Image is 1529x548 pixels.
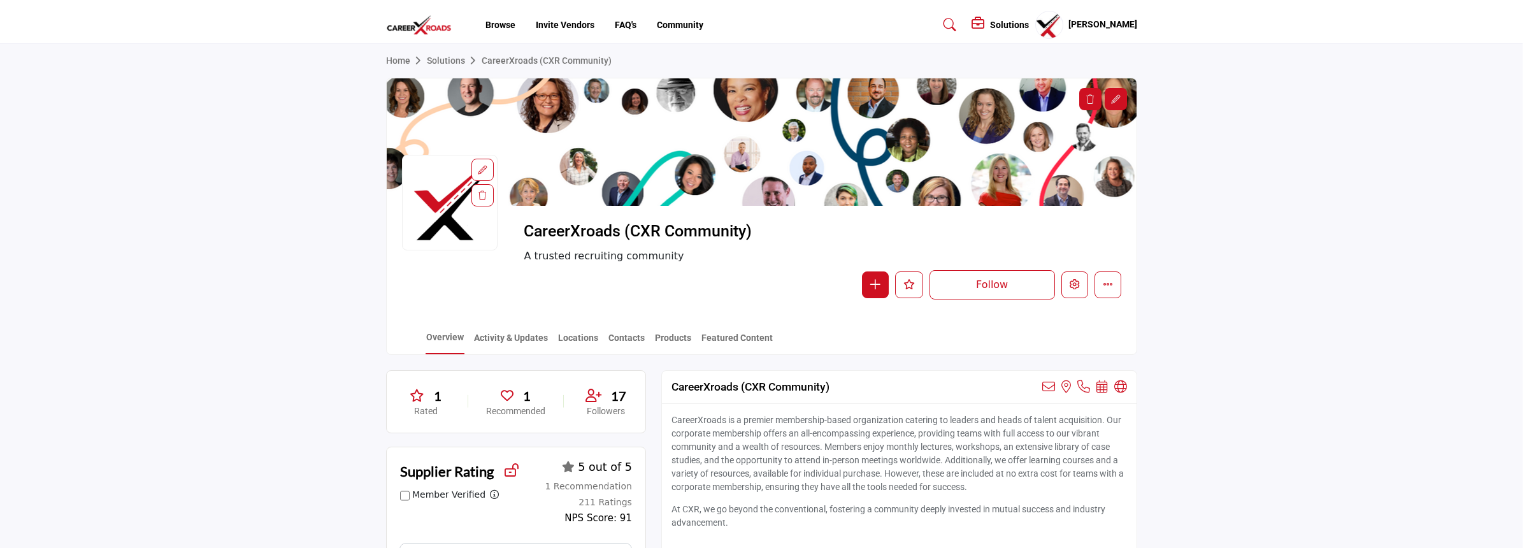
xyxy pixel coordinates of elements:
span: 17 [611,386,626,405]
a: Locations [557,331,599,354]
a: Search [931,15,965,35]
a: Solutions [427,55,482,66]
span: 211 Ratings [578,497,632,507]
span: CareerXroads (CXR Community) [524,221,811,242]
a: Overview [426,331,464,354]
h5: [PERSON_NAME] [1068,18,1137,31]
a: Featured Content [701,331,773,354]
a: Home [386,55,427,66]
button: Show hide supplier dropdown [1035,11,1063,39]
p: Followers [582,405,630,418]
a: Invite Vendors [536,20,594,30]
a: CareerXroads (CXR Community) [482,55,612,66]
label: Member Verified [412,488,485,501]
span: A trusted recruiting community [524,249,931,264]
div: Aspect Ratio:1:1,Size:400x400px [471,159,494,181]
span: 1 [523,386,531,405]
img: site Logo [386,15,459,36]
div: Solutions [972,17,1029,32]
a: Community [657,20,703,30]
button: Follow [930,270,1055,299]
p: Rated [402,405,450,418]
div: Aspect Ratio:6:1,Size:1200x200px [1105,88,1127,110]
button: Edit company [1061,271,1088,298]
p: Recommended [486,405,545,418]
p: At CXR, we go beyond the conventional, fostering a community deeply invested in mutual success an... [671,503,1127,530]
h5: Solutions [990,19,1029,31]
h2: Supplier Rating [400,461,494,482]
p: CareerXroads is a premier membership-based organization catering to leaders and heads of talent a... [671,414,1127,494]
button: Like [895,271,923,298]
a: Browse [485,20,515,30]
div: NPS Score: 91 [564,511,631,526]
h2: CareerXroads (CXR Community) [671,380,829,394]
a: Products [654,331,692,354]
a: Contacts [608,331,645,354]
button: More details [1095,271,1121,298]
a: FAQ's [615,20,636,30]
a: Activity & Updates [473,331,549,354]
span: 1 [434,386,441,405]
span: 1 Recommendation [545,481,631,491]
span: 5 out of 5 [578,461,631,473]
